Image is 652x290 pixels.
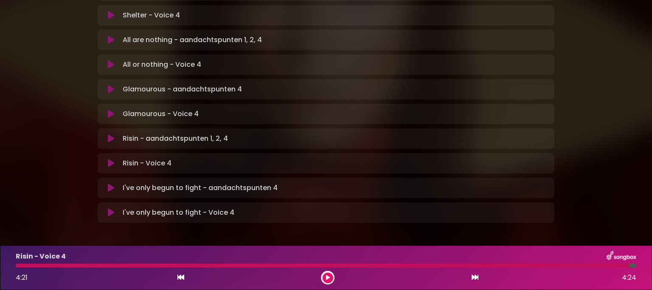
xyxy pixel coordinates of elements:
p: Glamourous - aandachtspunten 4 [123,84,242,94]
p: All or nothing - Voice 4 [123,60,201,70]
p: I've only begun to fight - Voice 4 [123,208,234,218]
p: Shelter - Voice 4 [123,10,180,20]
p: Risin - Voice 4 [123,158,171,168]
p: All are nothing - aandachtspunten 1, 2, 4 [123,35,262,45]
p: Risin - Voice 4 [16,251,66,262]
img: songbox-logo-white.png [607,251,636,262]
p: I've only begun to fight - aandachtspunten 4 [123,183,278,193]
p: Risin - aandachtspunten 1, 2, 4 [123,134,228,144]
p: Glamourous - Voice 4 [123,109,199,119]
